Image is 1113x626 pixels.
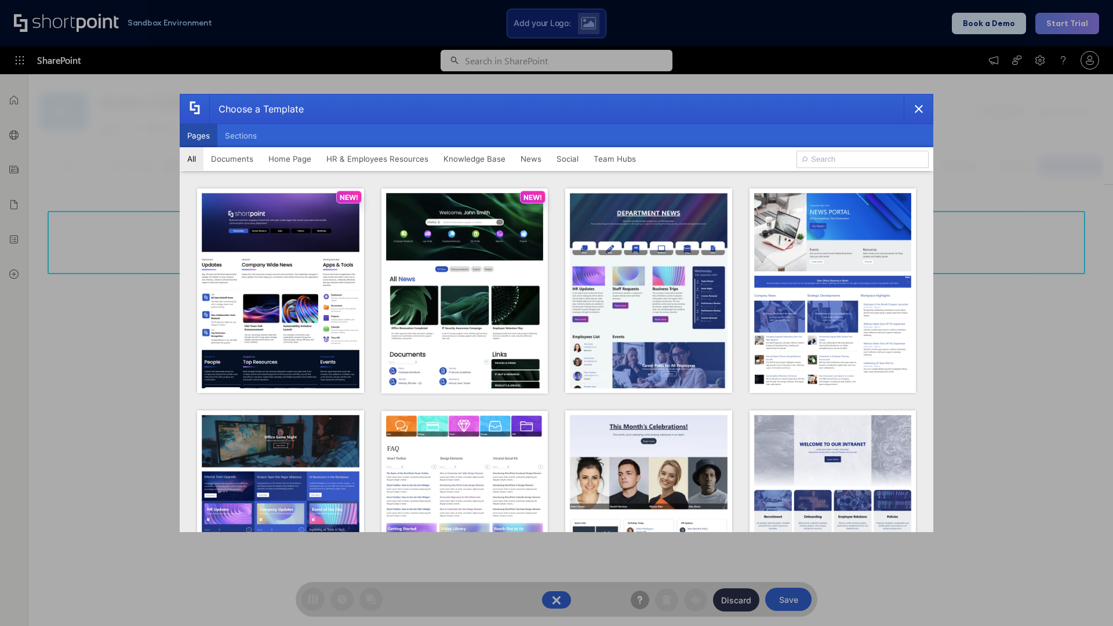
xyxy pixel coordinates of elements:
button: Team Hubs [586,147,643,170]
button: Knowledge Base [436,147,513,170]
button: Social [549,147,586,170]
p: NEW! [523,193,542,202]
div: template selector [180,94,933,532]
input: Search [796,151,929,168]
button: All [180,147,203,170]
div: Choose a Template [209,94,304,123]
button: Sections [217,124,264,147]
iframe: Chat Widget [1055,570,1113,626]
button: Documents [203,147,261,170]
button: HR & Employees Resources [319,147,436,170]
button: Pages [180,124,217,147]
button: News [513,147,549,170]
button: Home Page [261,147,319,170]
p: NEW! [340,193,358,202]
